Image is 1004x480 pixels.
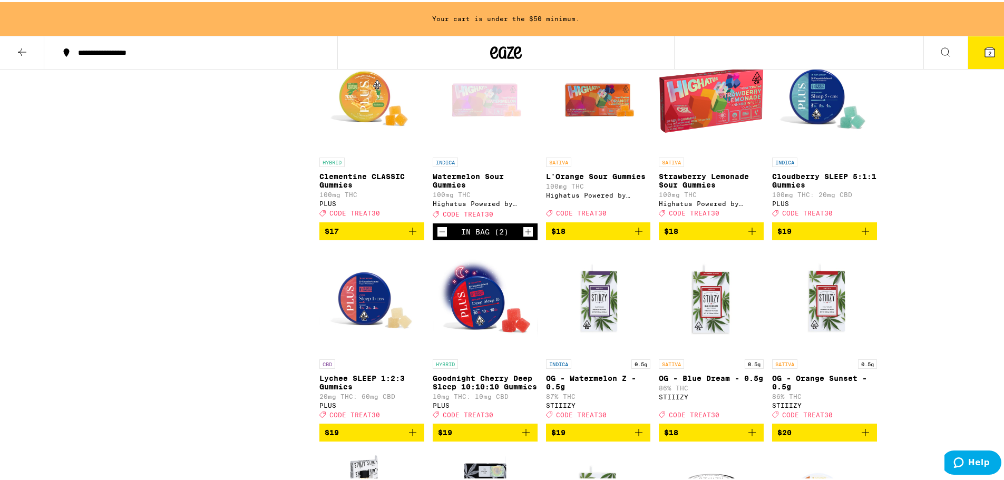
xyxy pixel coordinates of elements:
p: SATIVA [772,357,797,367]
span: $19 [777,225,792,233]
a: Open page for OG - Watermelon Z - 0.5g from STIIIZY [546,247,651,422]
p: Cloudberry SLEEP 5:1:1 Gummies [772,170,877,187]
span: CODE TREAT30 [669,409,719,416]
p: 0.5g [858,357,877,367]
p: 100mg THC [319,189,424,196]
p: 100mg THC [433,189,538,196]
div: STIIIZY [772,400,877,407]
img: PLUS - Clementine CLASSIC Gummies [319,45,424,150]
p: SATIVA [546,155,571,165]
button: Add to bag [659,422,764,439]
button: Decrement [437,224,447,235]
p: Clementine CLASSIC Gummies [319,170,424,187]
span: $19 [551,426,566,435]
p: OG - Blue Dream - 0.5g [659,372,764,380]
a: Open page for OG - Blue Dream - 0.5g from STIIIZY [659,247,764,422]
p: L'Orange Sour Gummies [546,170,651,179]
span: CODE TREAT30 [329,208,380,215]
p: 0.5g [631,357,650,367]
span: $18 [551,225,566,233]
p: HYBRID [319,155,345,165]
div: Highatus Powered by Cannabiotix [433,198,538,205]
img: STIIIZY - OG - Watermelon Z - 0.5g [546,247,651,352]
p: 100mg THC [546,181,651,188]
p: Goodnight Cherry Deep Sleep 10:10:10 Gummies [433,372,538,389]
p: INDICA [433,155,458,165]
p: 100mg THC: 20mg CBD [772,189,877,196]
p: 20mg THC: 60mg CBD [319,391,424,398]
div: PLUS [433,400,538,407]
span: CODE TREAT30 [443,209,493,216]
img: PLUS - Goodnight Cherry Deep Sleep 10:10:10 Gummies [433,247,538,352]
span: CODE TREAT30 [782,409,833,416]
img: PLUS - Lychee SLEEP 1:2:3 Gummies [319,247,424,352]
p: HYBRID [433,357,458,367]
a: Open page for Goodnight Cherry Deep Sleep 10:10:10 Gummies from PLUS [433,247,538,422]
span: CODE TREAT30 [329,409,380,416]
div: STIIIZY [659,391,764,398]
div: Highatus Powered by Cannabiotix [546,190,651,197]
a: Open page for L'Orange Sour Gummies from Highatus Powered by Cannabiotix [546,45,651,220]
div: In Bag (2) [461,226,509,234]
img: PLUS - Cloudberry SLEEP 5:1:1 Gummies [772,45,877,150]
img: STIIIZY - OG - Orange Sunset - 0.5g [772,247,877,352]
div: STIIIZY [546,400,651,407]
img: Highatus Powered by Cannabiotix - L'Orange Sour Gummies [546,45,651,150]
button: Add to bag [659,220,764,238]
p: INDICA [546,357,571,367]
a: Open page for Clementine CLASSIC Gummies from PLUS [319,45,424,220]
p: 10mg THC: 10mg CBD [433,391,538,398]
div: PLUS [772,198,877,205]
span: 2 [988,48,991,54]
p: 100mg THC [659,189,764,196]
p: 86% THC [772,391,877,398]
p: OG - Orange Sunset - 0.5g [772,372,877,389]
p: Strawberry Lemonade Sour Gummies [659,170,764,187]
button: Add to bag [546,220,651,238]
button: Add to bag [319,422,424,439]
p: SATIVA [659,155,684,165]
p: 0.5g [745,357,764,367]
img: STIIIZY - OG - Blue Dream - 0.5g [659,247,764,352]
a: Open page for Strawberry Lemonade Sour Gummies from Highatus Powered by Cannabiotix [659,45,764,220]
span: CODE TREAT30 [556,409,607,416]
p: 86% THC [659,383,764,389]
span: $18 [664,225,678,233]
p: 87% THC [546,391,651,398]
span: CODE TREAT30 [669,208,719,215]
span: $19 [438,426,452,435]
div: Highatus Powered by Cannabiotix [659,198,764,205]
button: Add to bag [772,422,877,439]
span: CODE TREAT30 [443,409,493,416]
p: Lychee SLEEP 1:2:3 Gummies [319,372,424,389]
p: INDICA [772,155,797,165]
span: $18 [664,426,678,435]
button: Add to bag [772,220,877,238]
a: Open page for Cloudberry SLEEP 5:1:1 Gummies from PLUS [772,45,877,220]
button: Add to bag [546,422,651,439]
span: $19 [325,426,339,435]
img: Highatus Powered by Cannabiotix - Strawberry Lemonade Sour Gummies [659,45,764,150]
a: Open page for Lychee SLEEP 1:2:3 Gummies from PLUS [319,247,424,422]
button: Increment [523,224,533,235]
iframe: Opens a widget where you can find more information [944,448,1001,475]
span: $20 [777,426,792,435]
a: Open page for Watermelon Sour Gummies from Highatus Powered by Cannabiotix [433,45,538,221]
span: CODE TREAT30 [782,208,833,215]
span: $17 [325,225,339,233]
div: PLUS [319,400,424,407]
p: CBD [319,357,335,367]
a: Open page for OG - Orange Sunset - 0.5g from STIIIZY [772,247,877,422]
p: SATIVA [659,357,684,367]
span: CODE TREAT30 [556,208,607,215]
p: Watermelon Sour Gummies [433,170,538,187]
div: PLUS [319,198,424,205]
p: OG - Watermelon Z - 0.5g [546,372,651,389]
button: Add to bag [433,422,538,439]
button: Add to bag [319,220,424,238]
